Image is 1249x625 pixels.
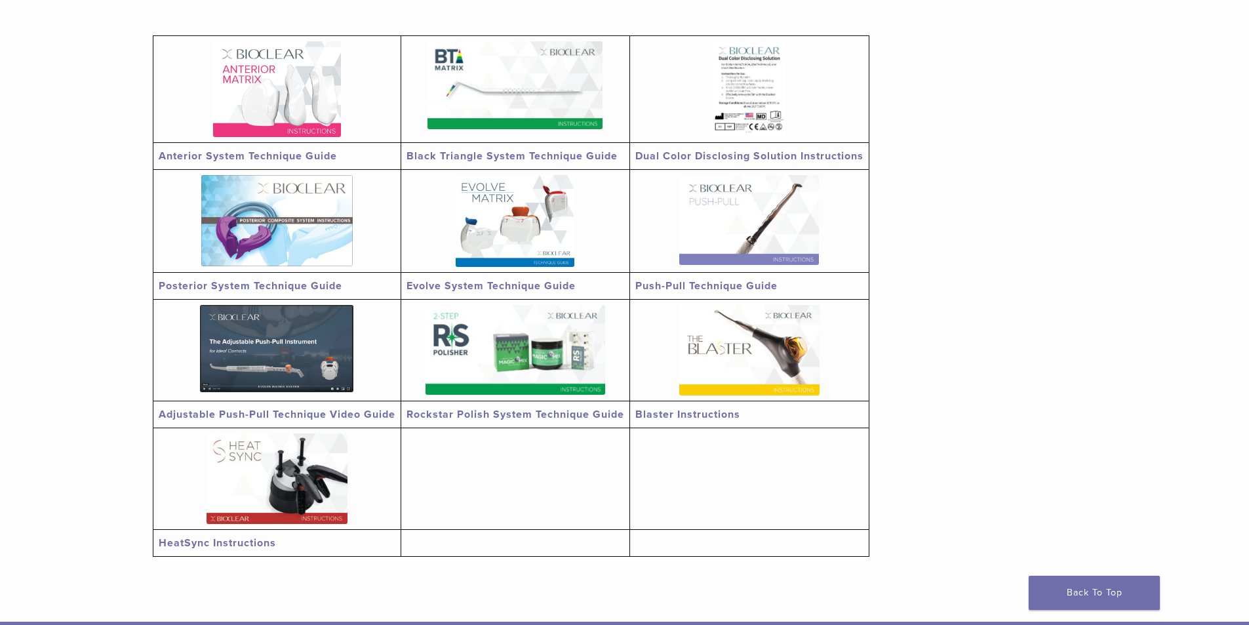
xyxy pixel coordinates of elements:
[159,536,276,550] a: HeatSync Instructions
[159,408,395,421] a: Adjustable Push-Pull Technique Video Guide
[635,279,778,292] a: Push-Pull Technique Guide
[406,279,576,292] a: Evolve System Technique Guide
[635,408,740,421] a: Blaster Instructions
[159,150,337,163] a: Anterior System Technique Guide
[1029,576,1160,610] a: Back To Top
[406,408,624,421] a: Rockstar Polish System Technique Guide
[406,150,618,163] a: Black Triangle System Technique Guide
[159,279,342,292] a: Posterior System Technique Guide
[635,150,863,163] a: Dual Color Disclosing Solution Instructions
